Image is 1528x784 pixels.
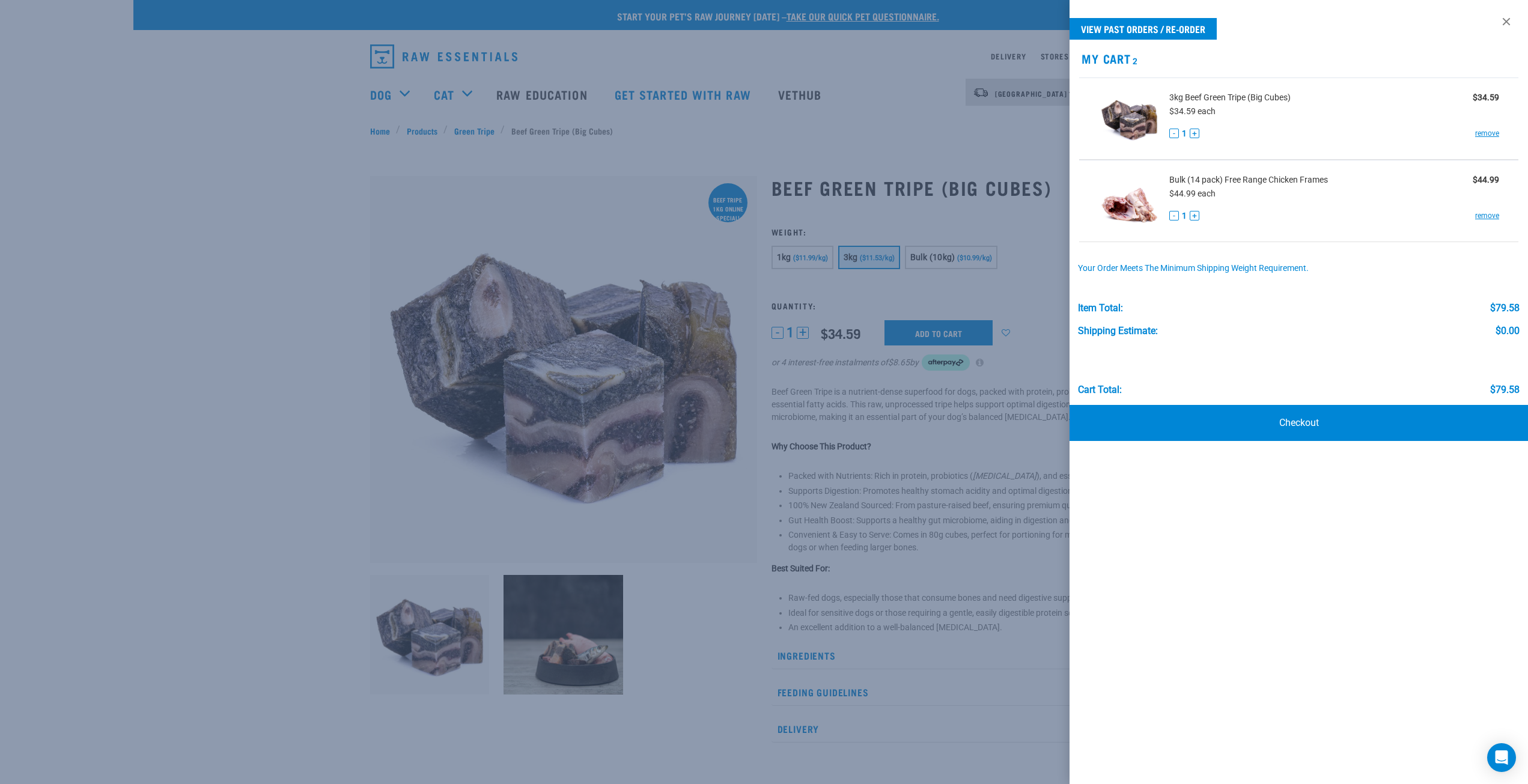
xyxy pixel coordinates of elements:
img: Beef Green Tripe (Big Cubes) [1098,88,1160,150]
div: Cart total: [1078,384,1122,395]
div: $0.00 [1496,326,1520,336]
h2: My Cart [1070,52,1528,65]
div: $79.58 [1490,384,1520,395]
strong: $34.59 [1473,93,1499,102]
div: Item Total: [1078,303,1123,314]
span: 1 [1182,127,1187,140]
span: $34.59 each [1169,106,1216,116]
button: + [1190,211,1199,220]
button: - [1169,211,1179,220]
a: Checkout [1070,405,1528,441]
strong: $44.99 [1473,175,1499,184]
button: - [1169,129,1179,138]
a: remove [1475,210,1499,221]
div: Your order meets the minimum shipping weight requirement. [1078,264,1520,273]
div: Shipping Estimate: [1078,326,1158,336]
div: $79.58 [1490,303,1520,314]
span: 2 [1131,58,1138,62]
img: Free Range Chicken Frames [1098,170,1160,232]
span: 3kg Beef Green Tripe (Big Cubes) [1169,91,1291,104]
span: 1 [1182,210,1187,222]
a: View past orders / re-order [1070,18,1217,40]
div: Open Intercom Messenger [1487,743,1516,772]
button: + [1190,129,1199,138]
span: $44.99 each [1169,189,1216,198]
a: remove [1475,128,1499,139]
span: Bulk (14 pack) Free Range Chicken Frames [1169,174,1328,186]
